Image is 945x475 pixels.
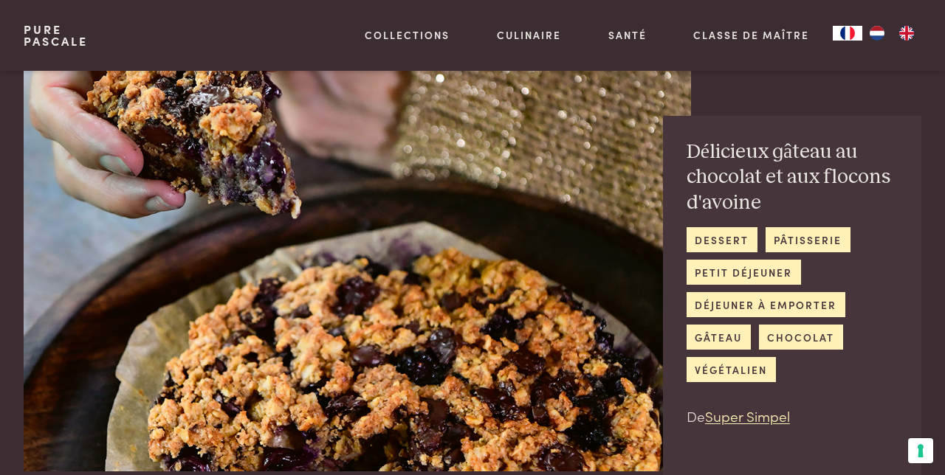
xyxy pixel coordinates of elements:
[908,438,933,463] button: Vos préférences en matière de consentement pour les technologies de suivi
[687,292,845,316] a: déjeuner à emporter
[833,26,862,41] a: FR
[24,24,88,47] a: PurePascale
[365,27,450,43] a: Collections
[833,26,921,41] aside: Language selected: Français
[833,26,862,41] div: Language
[862,26,892,41] a: NL
[693,27,809,43] a: Classe de maître
[766,227,850,252] a: pâtisserie
[497,27,561,43] a: Culinaire
[892,26,921,41] a: EN
[687,325,751,349] a: gâteau
[687,357,776,381] a: végétalien
[608,27,647,43] a: Santé
[24,71,691,471] img: Délicieux gâteau au chocolat et aux flocons d'avoine
[687,260,801,284] a: petit déjeuner
[687,139,898,216] h2: Délicieux gâteau au chocolat et aux flocons d'avoine
[705,406,790,426] a: Super Simpel
[687,227,757,252] a: dessert
[759,325,843,349] a: chocolat
[862,26,921,41] ul: Language list
[687,406,898,427] p: De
